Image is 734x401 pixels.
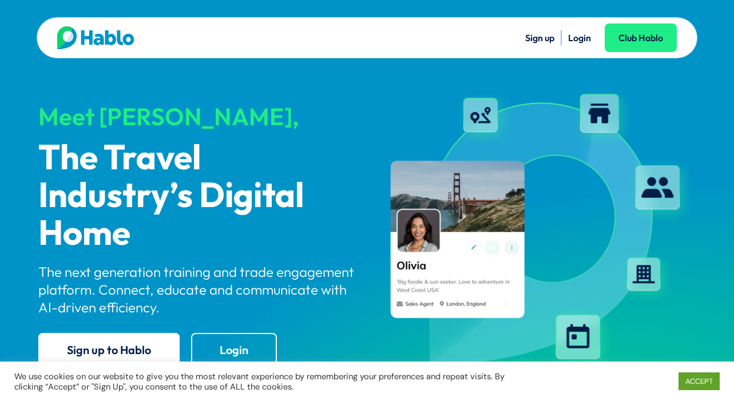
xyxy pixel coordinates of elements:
[525,32,554,43] a: Sign up
[377,85,696,376] img: hablo-profile-image
[38,333,180,367] a: Sign up to Hablo
[191,333,277,367] a: Login
[605,23,677,52] a: Club Hablo
[679,372,720,390] a: ACCEPT
[57,26,134,49] img: Hablo logo main 2
[14,371,508,392] div: We use cookies on our website to give you the most relevant experience by remembering your prefer...
[38,104,358,130] div: Meet [PERSON_NAME],
[38,140,358,253] p: The Travel Industry’s Digital Home
[38,263,358,317] p: The next generation training and trade engagement platform. Connect, educate and communicate with...
[568,32,591,43] a: Login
